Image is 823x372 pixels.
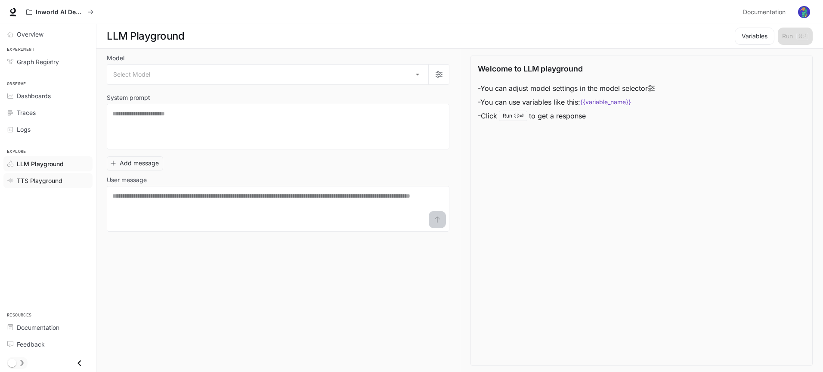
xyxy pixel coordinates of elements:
button: User avatar [795,3,813,21]
a: TTS Playground [3,173,93,188]
div: Run [499,111,527,121]
button: Add message [107,156,163,170]
a: Feedback [3,337,93,352]
span: Graph Registry [17,57,59,66]
span: Select Model [113,70,150,79]
span: Overview [17,30,43,39]
li: - You can use variables like this: [478,95,655,109]
a: Dashboards [3,88,93,103]
p: ⌘⏎ [514,113,523,118]
button: All workspaces [22,3,97,21]
li: - You can adjust model settings in the model selector [478,81,655,95]
span: Dashboards [17,91,51,100]
span: Logs [17,125,31,134]
span: Traces [17,108,36,117]
a: LLM Playground [3,156,93,171]
a: Documentation [3,320,93,335]
span: Documentation [17,323,59,332]
p: Inworld AI Demos [36,9,84,16]
span: TTS Playground [17,176,62,185]
button: Variables [735,28,774,45]
a: Documentation [739,3,792,21]
img: User avatar [798,6,810,18]
p: Model [107,55,124,61]
button: Close drawer [70,354,89,372]
p: System prompt [107,95,150,101]
p: User message [107,177,147,183]
code: {{variable_name}} [580,98,631,106]
a: Logs [3,122,93,137]
a: Overview [3,27,93,42]
p: Welcome to LLM playground [478,63,583,74]
div: Select Model [107,65,428,84]
span: LLM Playground [17,159,64,168]
h1: LLM Playground [107,28,184,45]
span: Documentation [743,7,786,18]
span: Dark mode toggle [8,358,16,367]
span: Feedback [17,340,45,349]
a: Traces [3,105,93,120]
a: Graph Registry [3,54,93,69]
li: - Click to get a response [478,109,655,123]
